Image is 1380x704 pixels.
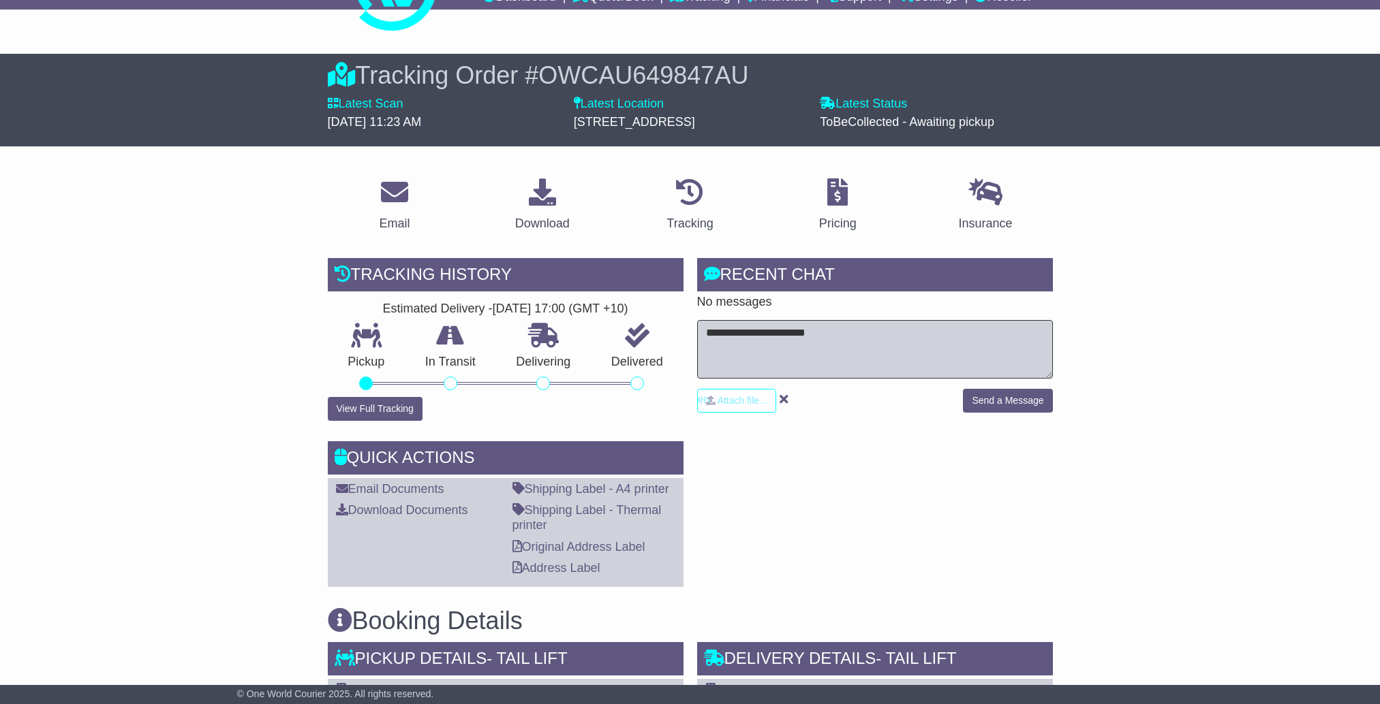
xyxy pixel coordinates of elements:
a: Address Label [512,561,600,575]
div: Pickup Details [328,642,684,679]
button: Send a Message [963,389,1052,413]
a: Download Documents [336,503,468,517]
a: Shipping Label - A4 printer [512,482,669,496]
div: Tracking history [328,258,684,295]
div: Pricing [819,214,857,233]
p: In Transit [405,355,496,370]
h3: Booking Details [328,607,1053,635]
span: [DATE] 11:23 AM [328,115,422,129]
div: Delivery Details [697,642,1053,679]
a: Shipping Label - Thermal printer [512,503,662,532]
p: Delivering [496,355,592,370]
span: ToBeCollected - Awaiting pickup [820,115,994,129]
span: Unique Commercial Fitness Supplies [355,683,556,697]
a: Email [370,174,418,238]
a: Tracking [658,174,722,238]
div: [DATE] 17:00 (GMT +10) [493,302,628,317]
span: © One World Courier 2025. All rights reserved. [237,688,434,699]
div: Download [515,214,570,233]
label: Latest Status [820,97,907,112]
div: Tracking [666,214,713,233]
p: Delivered [591,355,684,370]
span: OWCAU649847AU [538,61,748,89]
a: Pricing [810,174,865,238]
span: [STREET_ADDRESS] [574,115,695,129]
div: Quick Actions [328,441,684,478]
span: - Tail Lift [876,649,956,667]
div: Insurance [959,214,1013,233]
a: Download [506,174,579,238]
label: Latest Scan [328,97,403,112]
label: Latest Location [574,97,664,112]
div: Tracking Order # [328,61,1053,90]
a: Email Documents [336,482,444,496]
span: - Tail Lift [487,649,567,667]
div: RECENT CHAT [697,258,1053,295]
a: Original Address Label [512,540,645,554]
button: View Full Tracking [328,397,423,421]
p: No messages [697,295,1053,310]
div: Email [379,214,410,233]
a: Insurance [950,174,1022,238]
div: Estimated Delivery - [328,302,684,317]
span: [PERSON_NAME] Gym Wentworthville [724,683,938,697]
p: Pickup [328,355,405,370]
